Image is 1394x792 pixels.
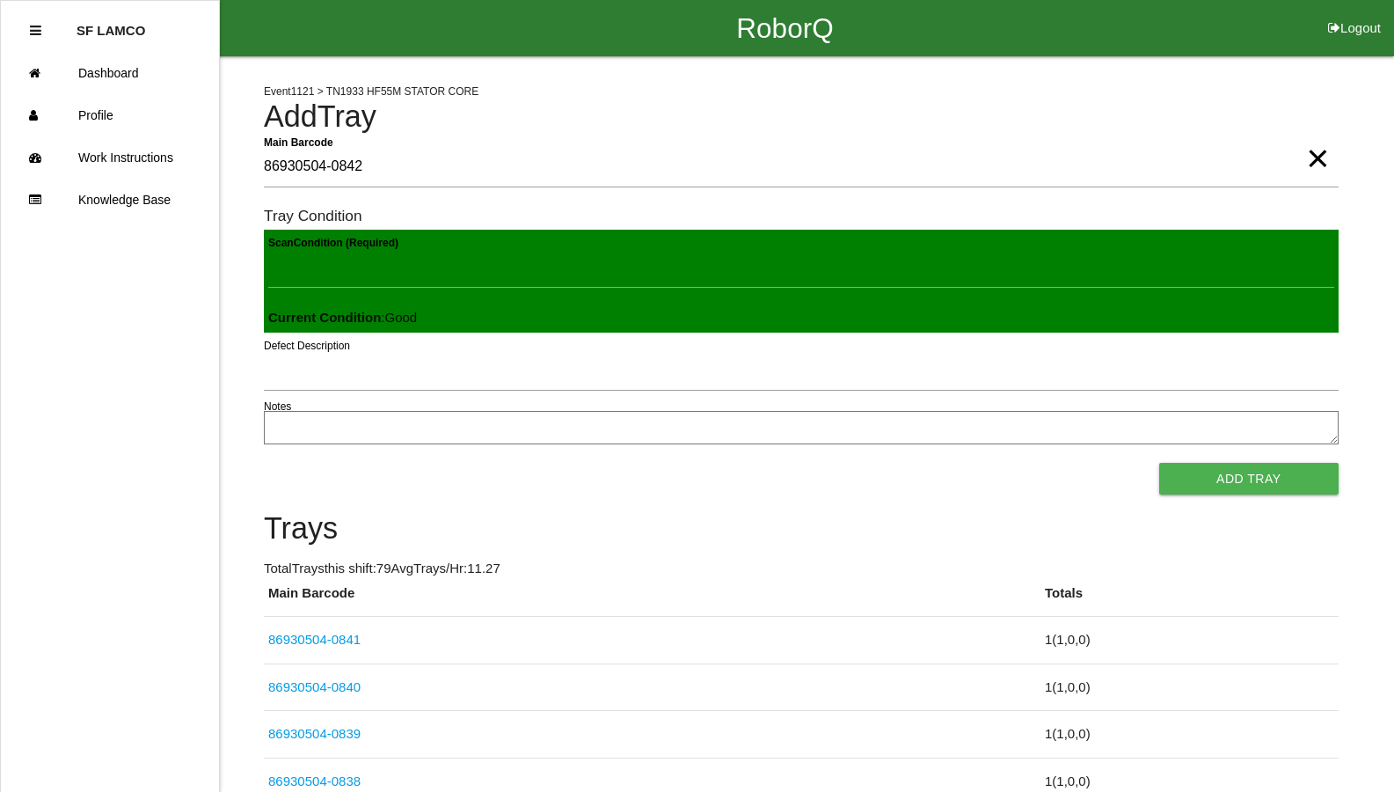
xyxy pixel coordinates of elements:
span: Event 1121 > TN1933 HF55M STATOR CORE [264,85,478,98]
b: Current Condition [268,310,381,325]
a: 86930504-0838 [268,774,361,788]
td: 1 ( 1 , 0 , 0 ) [1040,617,1339,664]
p: Total Trays this shift: 79 Avg Trays /Hr: 11.27 [264,559,1339,579]
h4: Add Tray [264,100,1339,134]
a: 86930504-0839 [268,726,361,741]
a: Profile [1,94,219,136]
h6: Tray Condition [264,208,1339,224]
a: 86930504-0841 [268,632,361,647]
div: Close [30,10,41,52]
td: 1 ( 1 , 0 , 0 ) [1040,664,1339,711]
button: Add Tray [1159,463,1339,495]
a: Work Instructions [1,136,219,179]
span: : Good [268,310,417,325]
a: 86930504-0840 [268,679,361,694]
th: Totals [1040,583,1339,617]
span: Clear Input [1306,123,1329,158]
input: Required [264,147,1339,187]
p: SF LAMCO [77,10,145,38]
td: 1 ( 1 , 0 , 0 ) [1040,711,1339,759]
a: Dashboard [1,52,219,94]
th: Main Barcode [264,583,1040,617]
b: Scan Condition (Required) [268,237,398,249]
label: Notes [264,399,291,414]
label: Defect Description [264,338,350,354]
a: Knowledge Base [1,179,219,221]
h4: Trays [264,512,1339,546]
b: Main Barcode [264,136,333,148]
